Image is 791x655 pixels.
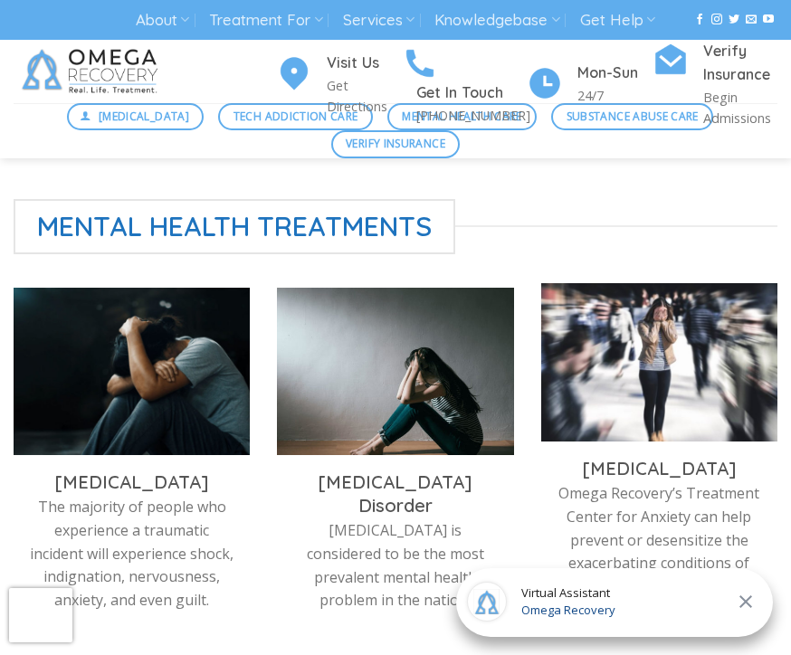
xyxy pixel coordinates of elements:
span: [MEDICAL_DATA] [99,108,189,125]
h3: [MEDICAL_DATA] [555,457,764,480]
h4: Verify Insurance [703,40,778,87]
p: [MEDICAL_DATA] is considered to be the most prevalent mental health problem in the nation. [291,519,500,612]
a: Get Help [580,4,655,37]
h4: Get In Touch [416,81,530,105]
a: Treatment For [209,4,322,37]
h3: [MEDICAL_DATA] [27,470,236,494]
a: Follow on Twitter [729,14,739,26]
p: The majority of people who experience a traumatic incident will experience shock, indignation, ne... [27,496,236,612]
p: Begin Admissions [703,87,778,128]
a: Follow on YouTube [763,14,774,26]
a: Send us an email [746,14,757,26]
span: Tech Addiction Care [233,108,358,125]
h4: Visit Us [327,52,402,75]
span: Verify Insurance [346,135,445,152]
a: Visit Us Get Directions [276,52,402,117]
a: Verify Insurance Begin Admissions [653,40,778,128]
p: 24/7 [577,85,653,106]
a: Knowledgebase [434,4,559,37]
p: [PHONE_NUMBER] [416,105,530,126]
p: Get Directions [327,75,402,117]
a: Tech Addiction Care [218,103,373,130]
a: About [136,4,189,37]
span: Mental Health Treatments [14,199,455,254]
a: Verify Insurance [331,130,461,157]
img: treatment for PTSD [14,288,250,455]
a: Get In Touch [PHONE_NUMBER] [402,43,528,126]
img: Omega Recovery [14,40,172,103]
a: [MEDICAL_DATA] [67,103,205,130]
h3: [MEDICAL_DATA] Disorder [291,470,500,517]
a: Follow on Instagram [711,14,722,26]
a: Follow on Facebook [694,14,705,26]
a: Services [343,4,415,37]
h4: Mon-Sun [577,62,653,85]
p: Omega Recovery’s Treatment Center for Anxiety can help prevent or desensitize the exacerbating co... [555,482,764,598]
